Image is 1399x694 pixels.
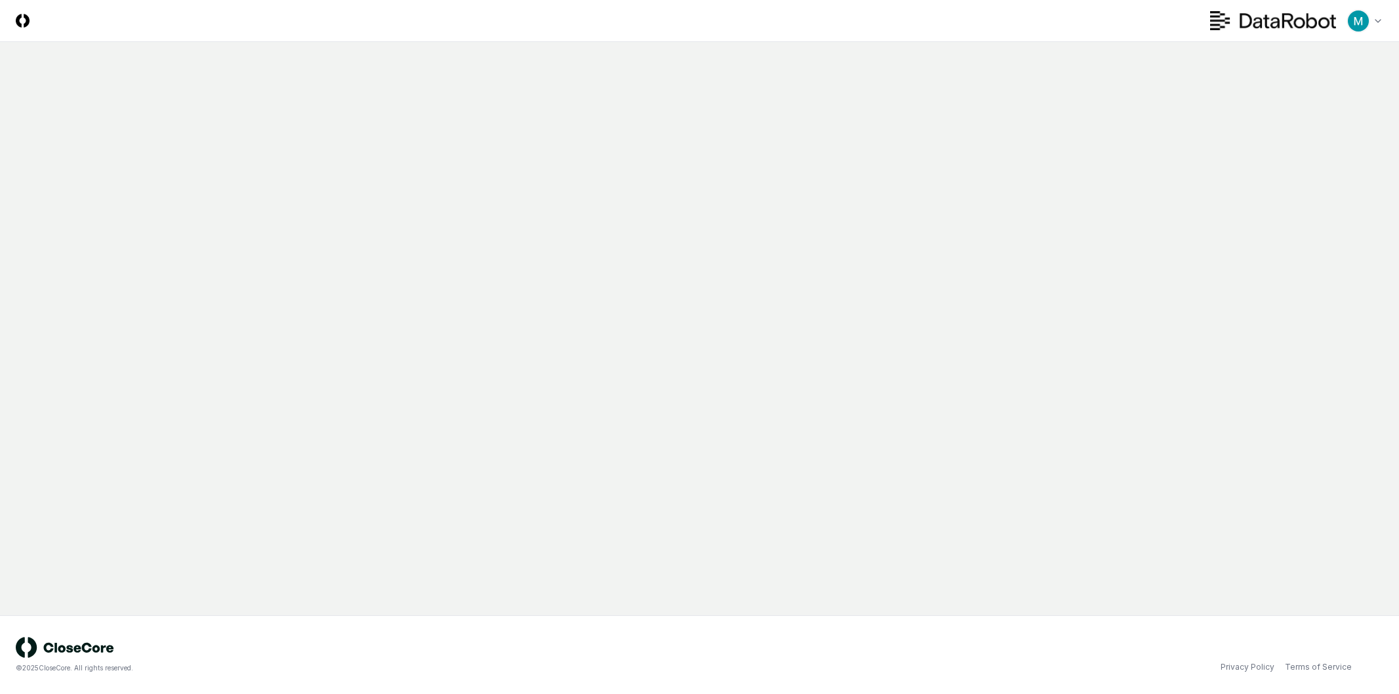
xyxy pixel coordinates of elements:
[1285,661,1352,673] a: Terms of Service
[1221,661,1274,673] a: Privacy Policy
[1348,10,1369,31] img: ACg8ocIk6UVBSJ1Mh_wKybhGNOx8YD4zQOa2rDZHjRd5UfivBFfoWA=s96-c
[16,14,30,28] img: Logo
[16,663,700,673] div: © 2025 CloseCore. All rights reserved.
[16,637,114,658] img: logo
[1210,11,1336,30] img: DataRobot logo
